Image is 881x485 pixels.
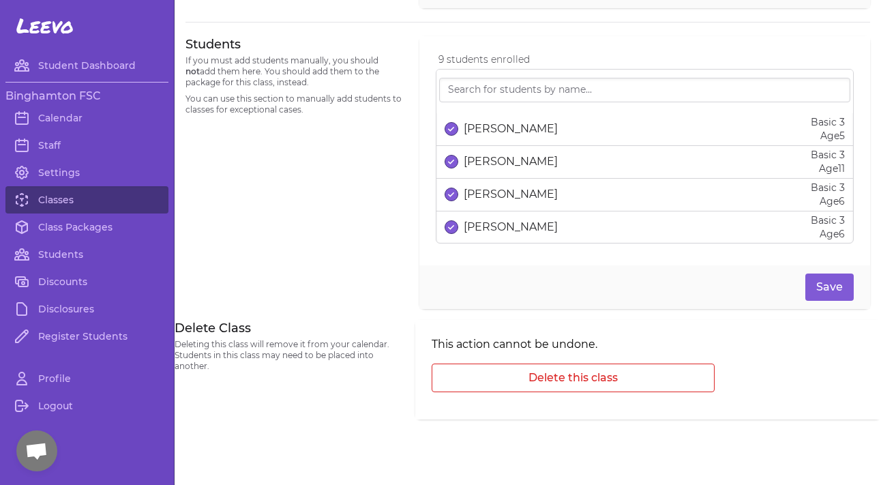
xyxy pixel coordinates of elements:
[185,93,403,115] p: You can use this section to manually add students to classes for exceptional cases.
[5,88,168,104] h3: Binghamton FSC
[5,268,168,295] a: Discounts
[438,53,854,66] p: 9 students enrolled
[811,194,845,208] p: Age 6
[185,36,403,53] h3: Students
[811,115,845,129] p: Basic 3
[5,52,168,79] a: Student Dashboard
[5,241,168,268] a: Students
[5,159,168,186] a: Settings
[16,14,74,38] span: Leevo
[464,153,558,170] p: [PERSON_NAME]
[439,78,850,102] input: Search for students by name...
[464,186,558,203] p: [PERSON_NAME]
[811,181,845,194] p: Basic 3
[805,274,854,301] button: Save
[5,295,168,323] a: Disclosures
[185,66,200,76] span: not
[5,323,168,350] a: Register Students
[175,339,399,372] p: Deleting this class will remove it from your calendar. Students in this class may need to be plac...
[5,214,168,241] a: Class Packages
[464,219,558,235] p: [PERSON_NAME]
[185,55,403,88] p: If you must add students manually, you should add them here. You should add them to the package f...
[16,430,57,471] div: Open chat
[445,122,458,136] button: select date
[5,392,168,420] a: Logout
[175,320,399,336] h3: Delete Class
[811,129,845,143] p: Age 5
[432,336,715,353] p: This action cannot be undone.
[5,132,168,159] a: Staff
[5,186,168,214] a: Classes
[811,214,845,227] p: Basic 3
[5,104,168,132] a: Calendar
[445,188,458,201] button: select date
[5,365,168,392] a: Profile
[811,148,845,162] p: Basic 3
[445,155,458,168] button: select date
[464,121,558,137] p: [PERSON_NAME]
[811,162,845,175] p: Age 11
[811,227,845,241] p: Age 6
[432,364,715,392] button: Delete this class
[445,220,458,234] button: select date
